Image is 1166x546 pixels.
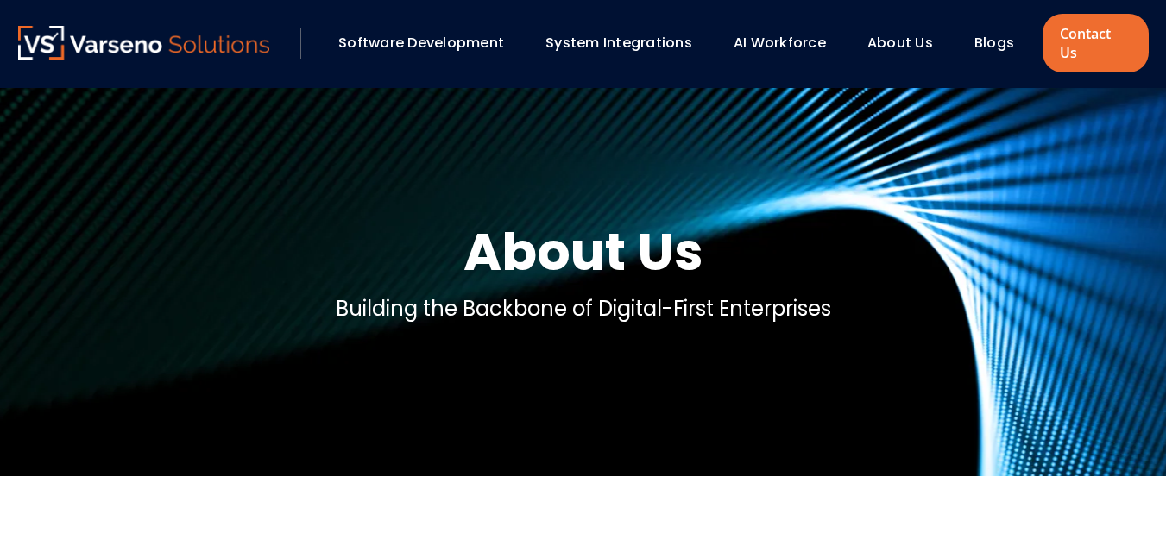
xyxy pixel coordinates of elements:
[537,28,716,58] div: System Integrations
[1043,14,1148,72] a: Contact Us
[966,28,1038,58] div: Blogs
[338,33,504,53] a: Software Development
[867,33,933,53] a: About Us
[974,33,1014,53] a: Blogs
[336,293,831,324] p: Building the Backbone of Digital-First Enterprises
[725,28,850,58] div: AI Workforce
[734,33,826,53] a: AI Workforce
[18,26,270,60] img: Varseno Solutions – Product Engineering & IT Services
[330,28,528,58] div: Software Development
[859,28,957,58] div: About Us
[463,217,703,286] h1: About Us
[545,33,692,53] a: System Integrations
